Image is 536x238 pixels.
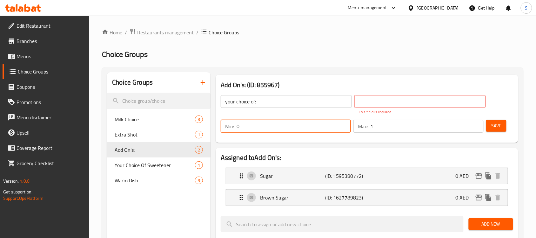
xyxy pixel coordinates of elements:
[196,29,198,36] li: /
[18,68,84,75] span: Choice Groups
[226,190,508,206] div: Expand
[107,157,211,173] div: Your Choice Of Sweetener1
[491,122,501,130] span: Save
[195,178,203,184] span: 3
[125,29,127,36] li: /
[107,142,211,157] div: Add On's:2
[348,4,387,12] div: Menu-management
[195,132,203,138] span: 1
[195,177,203,184] div: Choices
[17,83,84,91] span: Coupons
[325,172,369,180] p: (ID: 1595380772)
[3,79,90,94] a: Coupons
[115,115,195,123] span: Milk Choice
[359,109,481,115] p: This field is required
[102,28,523,37] nav: breadcrumb
[221,153,513,163] h2: Assigned to Add On's:
[115,146,195,154] span: Add On's:
[417,4,459,11] div: [GEOGRAPHIC_DATA]
[3,156,90,171] a: Grocery Checklist
[17,159,84,167] span: Grocery Checklist
[195,147,203,153] span: 2
[525,4,528,11] span: S
[358,122,368,130] p: Max:
[225,122,234,130] p: Min:
[115,161,195,169] span: Your Choice Of Sweetener
[3,194,44,202] a: Support.OpsPlatform
[17,144,84,152] span: Coverage Report
[260,172,325,180] p: Sugar
[17,52,84,60] span: Menus
[3,18,90,33] a: Edit Restaurant
[209,29,239,36] span: Choice Groups
[195,116,203,122] span: 3
[474,171,484,181] button: edit
[107,112,211,127] div: Milk Choice3
[115,177,195,184] span: Warm Dish
[195,131,203,138] div: Choices
[325,194,369,201] p: (ID: 1627789823)
[130,28,194,37] a: Restaurants management
[493,171,503,181] button: delete
[102,47,148,61] span: Choice Groups
[484,193,493,202] button: duplicate
[474,220,508,228] span: Add New
[17,22,84,30] span: Edit Restaurant
[493,193,503,202] button: delete
[17,98,84,106] span: Promotions
[484,171,493,181] button: duplicate
[107,127,211,142] div: Extra Shot1
[17,37,84,45] span: Branches
[195,161,203,169] div: Choices
[20,177,30,185] span: 1.0.0
[260,194,325,201] p: Brown Sugar
[3,188,32,196] span: Get support on:
[107,173,211,188] div: Warm Dish3
[221,80,513,90] h3: Add On's: (ID: 855967)
[137,29,194,36] span: Restaurants management
[195,162,203,168] span: 1
[486,120,506,132] button: Save
[456,194,474,201] p: 0 AED
[221,187,513,208] li: Expand
[469,218,513,230] button: Add New
[107,93,211,109] input: search
[226,168,508,184] div: Expand
[474,193,484,202] button: edit
[195,115,203,123] div: Choices
[112,78,153,87] h2: Choice Groups
[3,110,90,125] a: Menu disclaimer
[115,131,195,138] span: Extra Shot
[3,177,19,185] span: Version:
[3,49,90,64] a: Menus
[3,125,90,140] a: Upsell
[3,94,90,110] a: Promotions
[221,165,513,187] li: Expand
[456,172,474,180] p: 0 AED
[3,140,90,156] a: Coverage Report
[3,33,90,49] a: Branches
[17,129,84,136] span: Upsell
[102,29,122,36] a: Home
[221,216,464,232] input: search
[3,64,90,79] a: Choice Groups
[17,114,84,121] span: Menu disclaimer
